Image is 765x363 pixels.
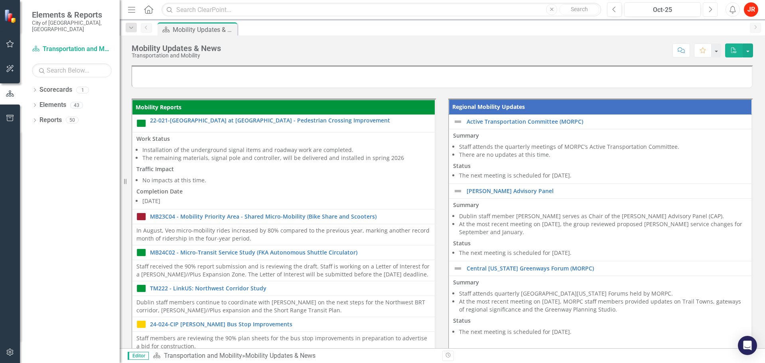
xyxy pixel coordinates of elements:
li: Installation of the underground signal items and roadway work are completed. [142,146,431,154]
small: City of [GEOGRAPHIC_DATA], [GEOGRAPHIC_DATA] [32,20,112,33]
strong: Summary [453,278,479,286]
strong: Work Status [136,135,170,142]
img: ClearPoint Strategy [4,9,18,23]
td: Double-Click to Edit [132,224,435,245]
div: Open Intercom Messenger [738,336,757,355]
td: Double-Click to Edit [132,296,435,317]
a: Transportation and Mobility [164,352,242,359]
img: Not Defined [453,186,463,196]
strong: Summary [453,201,479,209]
a: Elements [39,101,66,110]
div: Mobility Updates & News [245,352,315,359]
div: Mobility Updates & News [173,25,235,35]
td: Double-Click to Edit Right Click for Context Menu [449,114,752,129]
li: The next meeting is scheduled for [DATE]. [459,249,747,257]
td: Double-Click to Edit [132,132,435,209]
button: JR [744,2,758,17]
a: 24-024-CIP [PERSON_NAME] Bus Stop Improvements [150,321,431,327]
span: Elements & Reports [32,10,112,20]
a: TM222 - LinkUS: Northwest Corridor Study [150,285,431,291]
div: Mobility Updates & News [132,44,221,53]
strong: Summary [453,132,479,139]
a: 22-021-[GEOGRAPHIC_DATA] at [GEOGRAPHIC_DATA] - Pedestrian Crossing Improvement [150,117,431,123]
li: Dublin staff member [PERSON_NAME] serves as Chair of the [PERSON_NAME] Advisory Panel (CAP). [459,212,747,220]
a: Active Transportation Committee (MORPC) [467,118,747,124]
td: Double-Click to Edit Right Click for Context Menu [132,245,435,260]
button: Oct-25 [624,2,701,17]
strong: Status [453,239,471,247]
td: Double-Click to Edit Right Click for Context Menu [449,261,752,276]
a: Scorecards [39,85,72,95]
td: Double-Click to Edit [132,331,435,353]
a: MB24C02 - Micro-Transit Service Study (FKA Autonomous Shuttle Circulator) [150,249,431,255]
td: Double-Click to Edit [449,129,752,184]
div: 1 [76,87,89,93]
td: Double-Click to Edit Right Click for Context Menu [449,184,752,199]
li: Staff attends the quarterly meetings of MORPC’s Active Transportation Committee. [459,143,747,151]
strong: Status [453,162,471,170]
td: Double-Click to Edit Right Click for Context Menu [132,115,435,132]
a: Reports [39,116,62,125]
strong: Status [453,317,471,324]
img: On Target [136,284,146,293]
input: Search Below... [32,63,112,77]
li: Staff attends quarterly [GEOGRAPHIC_DATA][US_STATE] Forums held by MORPC. [459,290,747,298]
div: Oct-25 [627,5,698,15]
img: Near Target [136,320,146,329]
td: Double-Click to Edit Right Click for Context Menu [132,281,435,296]
img: On Target [136,118,146,128]
div: 43 [70,102,83,109]
li: [DATE] [142,197,431,205]
a: MB23C04 - Mobility Priority Area - Shared Micro-Mobility (Bike Share and Scooters) [150,213,431,219]
a: Central [US_STATE] Greenways Forum (MORPC) [467,265,747,271]
strong: Completion Date [136,187,183,195]
strong: Traffic Impact [136,165,174,173]
td: Double-Click to Edit [132,260,435,281]
p: Staff members are reviewing the 90% plan sheets for the bus stop improvements in preparation to a... [136,334,431,350]
span: Editor [128,352,149,360]
div: 50 [66,117,79,124]
img: Not Defined [453,264,463,273]
td: Double-Click to Edit [449,276,752,350]
a: Transportation and Mobility [32,45,112,54]
p: In August, Veo micro-mobility rides increased by 80% compared to the previous year, marking anoth... [136,227,431,243]
li: The next meeting is scheduled for [DATE]. [459,328,747,336]
li: The remaining materials, signal pole and controller, will be delivered and installed in spring 2026 [142,154,431,162]
button: Search [559,4,599,15]
li: At the most recent meeting on [DATE], MORPC staff members provided updates on Trail Towns, gatewa... [459,298,747,314]
td: Double-Click to Edit Right Click for Context Menu [132,317,435,331]
input: Search ClearPoint... [162,3,601,17]
li: At the most recent meeting on [DATE], the group reviewed proposed [PERSON_NAME] service changes f... [459,220,747,236]
td: Double-Click to Edit Right Click for Context Menu [132,209,435,224]
div: Transportation and Mobility [132,53,221,59]
p: Staff received the 90% report submission and is reviewing the draft. Staff is working on a Letter... [136,262,431,278]
img: Off Target [136,212,146,221]
span: Search [571,6,588,12]
li: The next meeting is scheduled for [DATE]. [459,172,747,180]
td: Double-Click to Edit [449,199,752,261]
a: [PERSON_NAME] Advisory Panel [467,188,747,194]
p: Dublin staff members continue to coordinate with [PERSON_NAME] on the next steps for the Northwes... [136,298,431,314]
img: Not Defined [453,117,463,126]
div: » [153,351,436,361]
li: There are no updates at this time. [459,151,747,159]
img: On Target [136,248,146,257]
li: No impacts at this time. [142,176,431,184]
